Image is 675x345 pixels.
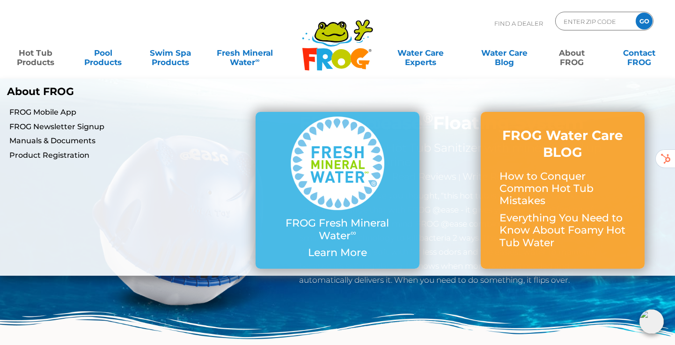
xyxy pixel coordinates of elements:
a: Water CareExperts [378,44,463,62]
p: FROG Fresh Mineral Water [274,217,401,242]
a: Fresh MineralWater∞ [212,44,278,62]
h3: FROG Water Care BLOG [499,127,626,161]
img: openIcon [639,309,664,334]
a: FROG Fresh Mineral Water∞ Learn More [274,117,401,264]
a: Manuals & Documents [9,136,225,146]
a: PoolProducts [77,44,129,62]
input: Zip Code Form [563,15,626,28]
sup: ∞ [351,228,356,237]
p: How to Conquer Common Hot Tub Mistakes [499,170,626,207]
a: Product Registration [9,150,225,161]
p: Everything You Need to Know About Foamy Hot Tub Water [499,212,626,249]
a: AboutFROG [546,44,598,62]
a: Hot TubProducts [9,44,62,62]
input: GO [636,13,653,29]
a: FROG Water Care BLOG How to Conquer Common Hot Tub Mistakes Everything You Need to Know About Foa... [499,127,626,254]
p: Learn More [274,247,401,259]
a: FROG Newsletter Signup [9,122,225,132]
a: Water CareBlog [478,44,530,62]
p: Find A Dealer [494,12,543,35]
a: Swim SpaProducts [144,44,197,62]
a: FROG Mobile App [9,107,225,117]
sup: ∞ [255,57,259,64]
b: About FROG [7,85,74,98]
a: ContactFROG [613,44,666,62]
